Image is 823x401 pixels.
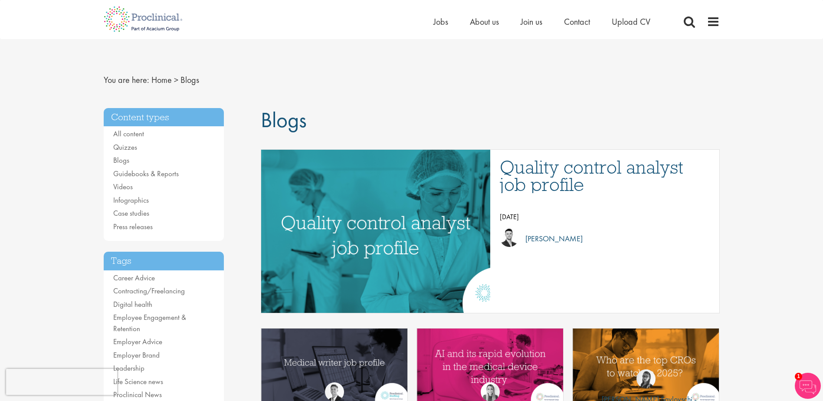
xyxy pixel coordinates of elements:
p: [PERSON_NAME] [519,232,583,245]
h3: Content types [104,108,224,127]
a: All content [113,129,144,138]
a: Link to a post [261,150,490,313]
img: Theodora Savlovschi - Wicks [636,369,656,388]
a: Blogs [113,155,129,165]
iframe: reCAPTCHA [6,369,117,395]
a: Videos [113,182,133,191]
h3: Tags [104,252,224,270]
a: Contracting/Freelancing [113,286,185,296]
a: Quizzes [113,142,137,152]
img: Chatbot [795,373,821,399]
a: Career Advice [113,273,155,283]
a: Quality control analyst job profile [500,158,711,193]
span: Blogs [261,106,307,134]
a: Infographics [113,195,149,205]
span: You are here: [104,74,149,85]
a: Join us [521,16,542,27]
span: 1 [795,373,802,380]
a: Case studies [113,208,149,218]
a: Employer Advice [113,337,162,346]
img: Joshua Godden [500,228,519,247]
a: About us [470,16,499,27]
a: Upload CV [612,16,650,27]
a: Joshua Godden [PERSON_NAME] [500,228,711,250]
span: Blogs [180,74,199,85]
a: breadcrumb link [151,74,172,85]
a: Leadership [113,363,144,373]
a: Digital health [113,299,152,309]
a: Employee Engagement & Retention [113,312,186,333]
a: Guidebooks & Reports [113,169,179,178]
p: [DATE] [500,210,711,224]
a: Proclinical News [113,390,162,399]
a: Press releases [113,222,153,231]
a: Contact [564,16,590,27]
a: Life Science news [113,377,163,386]
img: quality control analyst job profile [219,150,533,313]
span: > [174,74,178,85]
a: Jobs [433,16,448,27]
a: Employer Brand [113,350,160,360]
